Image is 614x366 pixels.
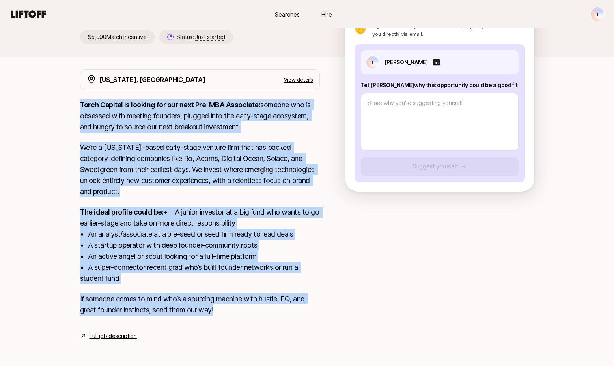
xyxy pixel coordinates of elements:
span: Just started [195,34,225,41]
a: Hire [307,7,347,22]
p: • A junior investor at a big fund who wants to go earlier-stage and take on more direct responsib... [80,207,320,284]
strong: The ideal profile could be: [80,208,164,216]
p: We’re a [US_STATE]–based early-stage venture firm that has backed category-defining companies lik... [80,142,320,197]
p: View details [284,76,313,84]
p: [PERSON_NAME] [384,58,428,67]
p: If someone comes to mind who’s a sourcing machine with hustle, EQ, and great founder instincts, s... [80,293,320,316]
a: Searches [268,7,307,22]
button: I [590,7,605,21]
p: 🤝 [355,25,366,35]
span: Hire [321,10,332,19]
p: Status: [177,32,225,42]
p: Tell [PERSON_NAME] why this opportunity could be a good fit [361,80,519,90]
span: Searches [275,10,300,19]
p: $5,000 Match Incentive [80,30,155,44]
p: I [597,9,598,19]
p: I [372,58,373,67]
p: [US_STATE], [GEOGRAPHIC_DATA] [99,75,205,85]
a: Full job description [90,331,137,341]
p: If [PERSON_NAME] would like to meet you, they will reach out to you directly via email. [372,22,524,38]
p: someone who is obsessed with meeting founders, plugged into the early-stage ecosystem, and hungry... [80,99,320,133]
strong: Torch Capital is looking for our next Pre-MBA Associate: [80,101,261,109]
